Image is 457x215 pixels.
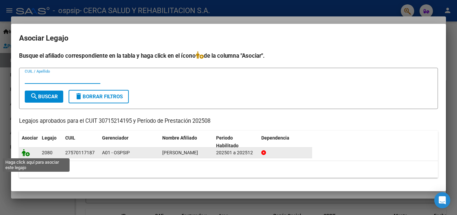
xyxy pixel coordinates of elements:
[65,135,75,141] span: CUIL
[63,131,99,153] datatable-header-cell: CUIL
[22,135,38,141] span: Asociar
[65,149,95,157] div: 27570117187
[19,131,39,153] datatable-header-cell: Asociar
[42,135,57,141] span: Legajo
[213,131,259,153] datatable-header-cell: Periodo Habilitado
[99,131,160,153] datatable-header-cell: Gerenciador
[19,117,438,125] p: Legajos aprobados para el CUIT 30715214195 y Período de Prestación 202508
[434,192,450,208] div: Open Intercom Messenger
[162,135,197,141] span: Nombre Afiliado
[39,131,63,153] datatable-header-cell: Legajo
[69,90,129,103] button: Borrar Filtros
[75,94,123,100] span: Borrar Filtros
[19,32,438,45] h2: Asociar Legajo
[75,92,83,100] mat-icon: delete
[42,150,53,155] span: 2080
[102,135,128,141] span: Gerenciador
[25,91,63,103] button: Buscar
[261,135,289,141] span: Dependencia
[19,51,438,60] h4: Busque el afiliado correspondiente en la tabla y haga click en el ícono de la columna "Asociar".
[19,161,438,178] div: 1 registros
[216,135,239,148] span: Periodo Habilitado
[160,131,213,153] datatable-header-cell: Nombre Afiliado
[216,149,256,157] div: 202501 a 202512
[259,131,312,153] datatable-header-cell: Dependencia
[30,92,38,100] mat-icon: search
[162,150,198,155] span: BANEGAS MARTINA ANTONELA
[30,94,58,100] span: Buscar
[102,150,130,155] span: A01 - OSPSIP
